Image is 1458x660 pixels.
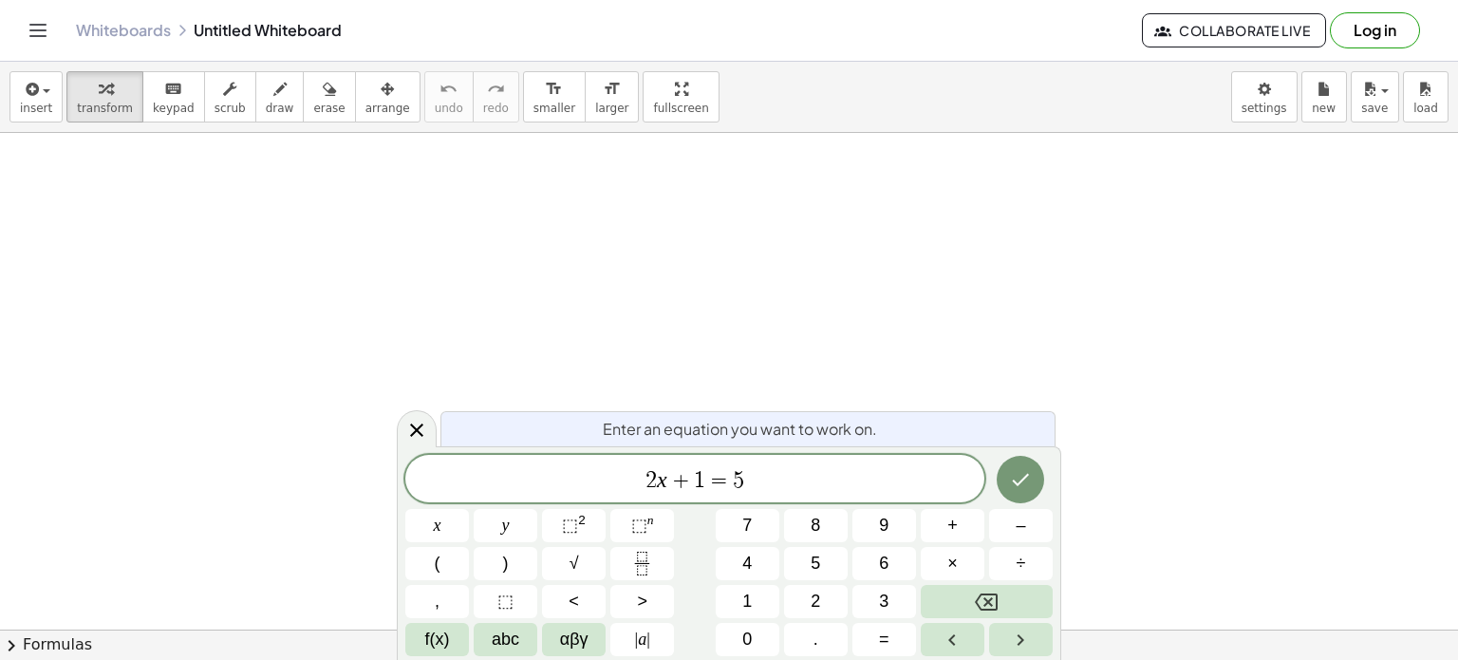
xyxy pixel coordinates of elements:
button: Left arrow [921,623,984,656]
span: 1 [694,469,705,492]
span: > [637,589,647,614]
span: ⬚ [631,516,647,535]
button: Plus [921,509,984,542]
span: Collaborate Live [1158,22,1310,39]
button: Toggle navigation [23,15,53,46]
button: Collaborate Live [1142,13,1326,47]
a: Whiteboards [76,21,171,40]
span: < [569,589,579,614]
button: x [405,509,469,542]
button: Alphabet [474,623,537,656]
span: transform [77,102,133,115]
button: 7 [716,509,779,542]
button: Absolute value [610,623,674,656]
span: scrub [215,102,246,115]
button: Placeholder [474,585,537,618]
button: insert [9,71,63,123]
span: ) [503,551,509,576]
span: fullscreen [653,102,708,115]
span: . [813,627,818,652]
button: Divide [989,547,1053,580]
span: save [1361,102,1388,115]
button: erase [303,71,355,123]
span: ÷ [1017,551,1026,576]
i: keyboard [164,78,182,101]
var: x [657,467,667,492]
button: Squared [542,509,606,542]
span: + [947,513,958,538]
span: ( [435,551,440,576]
span: 1 [742,589,752,614]
button: new [1301,71,1347,123]
button: Backspace [921,585,1053,618]
button: Done [997,456,1044,503]
button: Superscript [610,509,674,542]
sup: 2 [578,513,586,527]
span: ⬚ [497,589,514,614]
button: Functions [405,623,469,656]
span: 5 [811,551,820,576]
button: transform [66,71,143,123]
span: 2 [811,589,820,614]
button: save [1351,71,1399,123]
span: 9 [879,513,888,538]
button: fullscreen [643,71,719,123]
i: format_size [603,78,621,101]
button: scrub [204,71,256,123]
span: | [635,630,639,649]
span: 6 [879,551,888,576]
span: load [1413,102,1438,115]
button: 2 [784,585,848,618]
button: 0 [716,623,779,656]
span: f(x) [425,627,450,652]
button: Less than [542,585,606,618]
button: Fraction [610,547,674,580]
span: | [646,630,650,649]
span: + [667,469,695,492]
sup: n [647,513,654,527]
span: 3 [879,589,888,614]
span: y [502,513,510,538]
button: Times [921,547,984,580]
button: 5 [784,547,848,580]
button: 9 [852,509,916,542]
span: a [635,627,650,652]
span: √ [570,551,579,576]
span: 5 [733,469,744,492]
button: format_sizesmaller [523,71,586,123]
span: = [879,627,889,652]
span: new [1312,102,1336,115]
button: . [784,623,848,656]
span: smaller [533,102,575,115]
span: ⬚ [562,516,578,535]
span: Enter an equation you want to work on. [603,418,877,441]
button: load [1403,71,1449,123]
span: redo [483,102,509,115]
button: format_sizelarger [585,71,639,123]
span: larger [595,102,628,115]
span: x [434,513,441,538]
button: Square root [542,547,606,580]
span: 2 [645,469,657,492]
button: 3 [852,585,916,618]
span: 7 [742,513,752,538]
span: 8 [811,513,820,538]
button: Minus [989,509,1053,542]
span: , [435,589,439,614]
span: – [1016,513,1025,538]
i: undo [439,78,458,101]
button: ( [405,547,469,580]
span: αβγ [560,627,589,652]
button: arrange [355,71,421,123]
button: 6 [852,547,916,580]
button: 1 [716,585,779,618]
button: Greater than [610,585,674,618]
span: insert [20,102,52,115]
button: Log in [1330,12,1420,48]
span: erase [313,102,345,115]
span: = [705,469,733,492]
button: 8 [784,509,848,542]
span: settings [1242,102,1287,115]
button: settings [1231,71,1298,123]
button: Right arrow [989,623,1053,656]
